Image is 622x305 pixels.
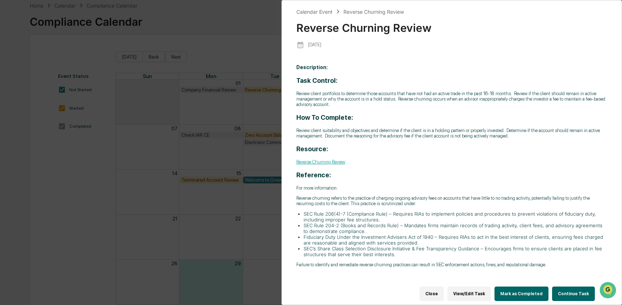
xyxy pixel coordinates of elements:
[25,55,119,63] div: Start new chat
[308,42,321,47] p: [DATE]
[296,91,608,107] p: Review client portfolios to determine those accounts that have not had an active trade in the pas...
[494,287,548,301] button: Mark as Completed
[552,287,595,301] button: Continue Task
[51,122,88,128] a: Powered byPylon
[296,16,608,34] div: Reverse Churning Review
[296,9,333,15] div: Calendar Event
[296,145,328,153] strong: Resource:
[296,128,608,139] p: Review client suitability and objectives and determine if the client is in a holding pattern or p...
[296,195,608,206] p: Reverse churning refers to the practice of charging ongoing advisory fees on accounts that have l...
[72,123,88,128] span: Pylon
[304,246,608,257] li: SEC’s Share Class Selection Disclosure Initiative & Fee Transparency Guidance – Encourages firms ...
[304,234,608,246] li: Fiduciary Duty Under the Investment Advisers Act of 1940 – Requires RIAs to act in the best inter...
[123,58,132,66] button: Start new chat
[14,105,46,112] span: Data Lookup
[296,159,345,165] a: Reverse Churning Review
[7,106,13,111] div: 🔎
[25,63,92,68] div: We're available if you need us!
[4,102,49,115] a: 🔎Data Lookup
[599,281,618,301] iframe: Open customer support
[7,15,132,27] p: How can we help?
[7,92,13,98] div: 🖐️
[60,91,90,98] span: Attestations
[296,64,328,70] b: Description:
[14,91,47,98] span: Preclearance
[304,211,608,223] li: SEC Rule 206(4)-7 (Compliance Rule) – Requires RIAs to implement policies and procedures to preve...
[4,88,50,101] a: 🖐️Preclearance
[50,88,93,101] a: 🗄️Attestations
[53,92,58,98] div: 🗄️
[7,55,20,68] img: 1746055101610-c473b297-6a78-478c-a979-82029cc54cd1
[296,171,331,179] strong: Reference:
[296,262,608,267] p: Failure to identify and remediate reverse churning practices can result in SEC enforcement action...
[296,185,608,191] p: For more information:
[304,223,608,234] li: SEC Rule 204-2 (Books and Records Rule) – Mandates firms maintain records of trading activity, cl...
[343,9,404,15] div: Reverse Churning Review
[296,114,353,121] strong: How To Complete:
[447,287,491,301] button: View/Edit Task
[296,77,338,84] strong: Task Control:
[419,287,444,301] button: Close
